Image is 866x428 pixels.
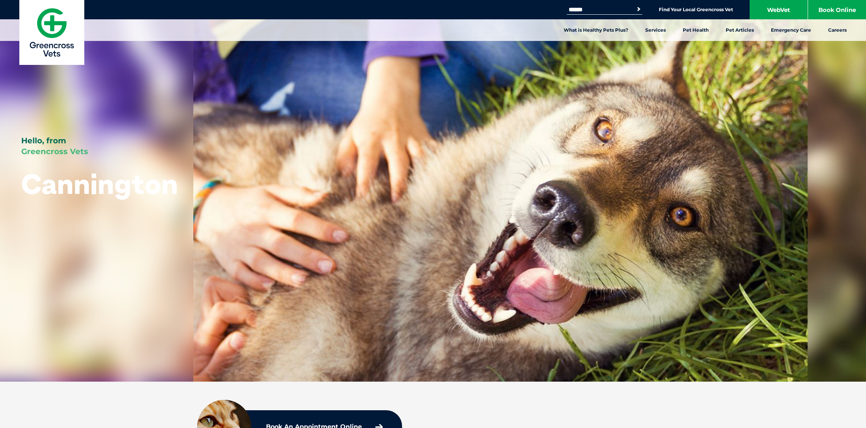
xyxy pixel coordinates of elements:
a: Services [637,19,674,41]
a: Pet Health [674,19,717,41]
button: Search [635,5,643,13]
a: Careers [820,19,855,41]
span: Hello, from [21,136,66,145]
h1: Cannington [21,168,178,199]
a: Emergency Care [762,19,820,41]
a: Find Your Local Greencross Vet [659,7,733,13]
span: Greencross Vets [21,147,88,156]
a: Pet Articles [717,19,762,41]
a: What is Healthy Pets Plus? [555,19,637,41]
